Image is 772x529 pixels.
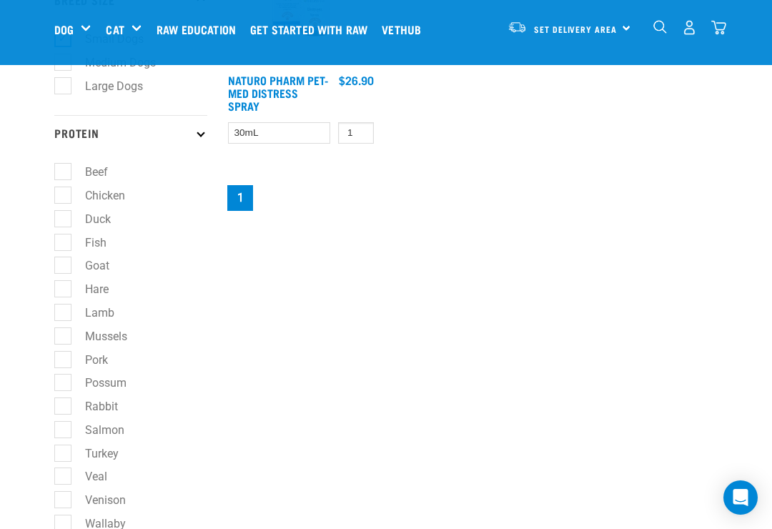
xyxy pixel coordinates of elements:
label: Turkey [62,445,124,463]
nav: pagination [224,182,718,214]
a: Vethub [378,1,432,58]
input: 1 [338,122,374,144]
div: $26.90 [339,74,374,86]
img: home-icon-1@2x.png [653,20,667,34]
img: user.png [682,20,697,35]
span: Set Delivery Area [534,26,617,31]
div: Open Intercom Messenger [723,480,758,515]
label: Lamb [62,304,120,322]
a: Get started with Raw [247,1,378,58]
label: Hare [62,280,114,298]
p: Protein [54,115,207,151]
label: Fish [62,234,112,252]
label: Mussels [62,327,133,345]
label: Goat [62,257,115,275]
img: van-moving.png [508,21,527,34]
label: Rabbit [62,397,124,415]
label: Chicken [62,187,131,204]
a: Raw Education [153,1,247,58]
label: Beef [62,163,114,181]
a: Cat [106,21,124,38]
label: Large Dogs [62,77,149,95]
a: Page 1 [227,185,253,211]
label: Duck [62,210,117,228]
label: Veal [62,468,113,485]
label: Pork [62,351,114,369]
a: Naturo Pharm Pet-Med Distress Spray [228,76,328,109]
label: Salmon [62,421,130,439]
a: Dog [54,21,74,38]
label: Venison [62,491,132,509]
label: Possum [62,374,132,392]
img: home-icon@2x.png [711,20,726,35]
